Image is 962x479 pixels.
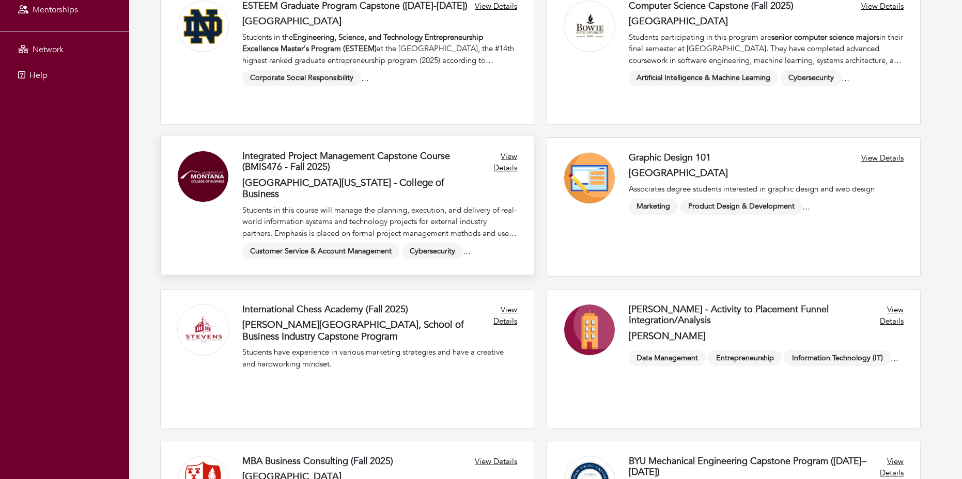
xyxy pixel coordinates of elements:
[33,4,78,15] span: Mentorships
[3,39,127,60] a: Network
[33,44,64,55] span: Network
[29,70,48,81] span: Help
[3,65,127,86] a: Help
